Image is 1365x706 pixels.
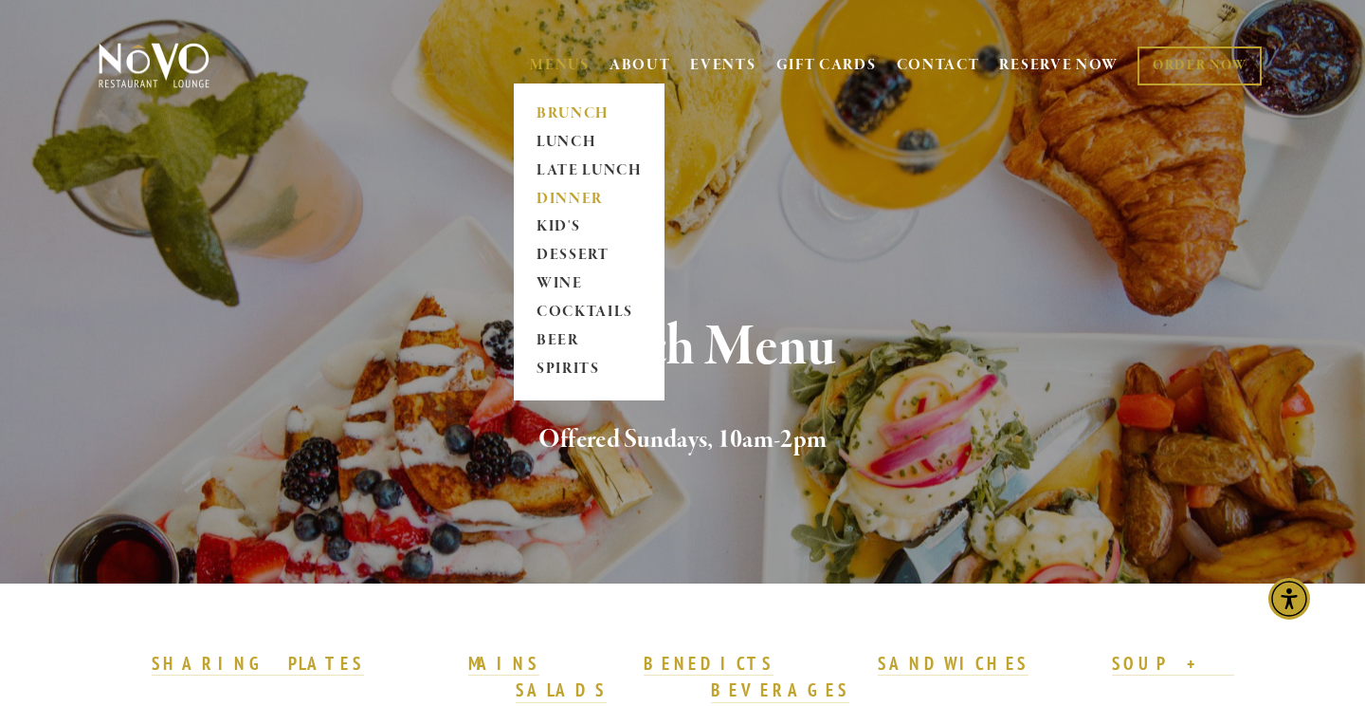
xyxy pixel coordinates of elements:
[530,128,648,157] a: LUNCH
[530,299,648,327] a: COCKTAILS
[530,356,648,384] a: SPIRITS
[152,652,364,677] a: SHARING PLATES
[1137,46,1262,85] a: ORDER NOW
[130,317,1235,379] h1: Brunch Menu
[878,652,1029,675] strong: SANDWICHES
[711,678,849,703] a: BEVERAGES
[530,185,648,214] a: DINNER
[152,652,364,675] strong: SHARING PLATES
[468,652,539,677] a: MAINS
[1268,578,1310,620] div: Accessibility Menu
[468,652,539,675] strong: MAINS
[999,47,1119,84] a: RESERVE NOW
[644,652,774,677] a: BENEDICTS
[530,242,648,270] a: DESSERT
[690,56,755,75] a: EVENTS
[530,157,648,185] a: LATE LUNCH
[530,327,648,356] a: BEER
[530,214,648,242] a: KID'S
[644,652,774,675] strong: BENEDICTS
[530,100,648,128] a: BRUNCH
[776,47,877,84] a: GIFT CARDS
[530,270,648,299] a: WINE
[95,42,213,89] img: Novo Restaurant &amp; Lounge
[610,56,671,75] a: ABOUT
[530,56,590,75] a: MENUS
[897,47,980,84] a: CONTACT
[711,678,849,701] strong: BEVERAGES
[130,420,1235,460] h2: Offered Sundays, 10am-2pm
[516,652,1233,703] a: SOUP + SALADS
[878,652,1029,677] a: SANDWICHES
